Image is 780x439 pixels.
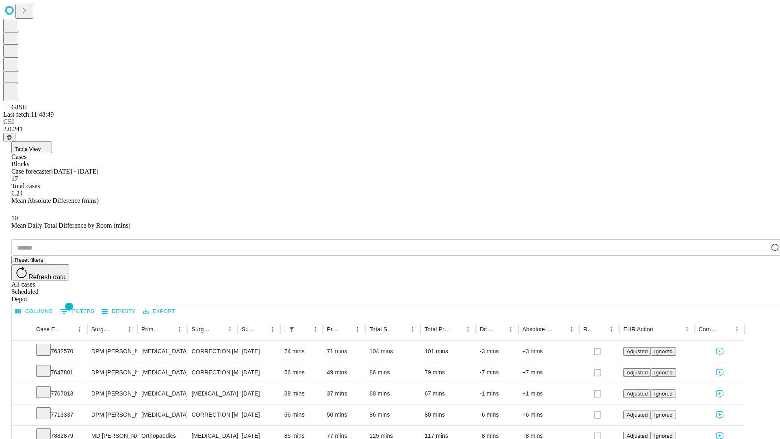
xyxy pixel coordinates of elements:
span: 6.24 [11,190,23,197]
div: 86 mins [369,362,416,383]
div: [DATE] [242,404,276,425]
div: 1 active filter [286,324,297,335]
div: 38 mins [284,383,319,404]
div: [DATE] [242,383,276,404]
div: 104 mins [369,341,416,362]
div: +6 mins [522,404,575,425]
div: 49 mins [327,362,362,383]
button: Ignored [651,411,676,419]
button: Sort [63,324,74,335]
button: Sort [213,324,224,335]
div: 68 mins [369,383,416,404]
button: Select columns [13,305,55,318]
button: Adjusted [623,411,651,419]
button: Sort [494,324,505,335]
span: Adjusted [626,391,648,397]
button: Menu [310,324,321,335]
span: Table View [15,146,41,152]
button: Sort [298,324,310,335]
div: 50 mins [327,404,362,425]
button: Sort [256,324,267,335]
button: @ [3,133,15,141]
span: 10 [11,215,18,222]
button: Menu [681,324,693,335]
button: Table View [11,141,52,153]
div: -1 mins [480,383,514,404]
span: Case forecaster [11,168,51,175]
div: DPM [PERSON_NAME] [PERSON_NAME] [91,362,133,383]
div: 7713337 [36,404,83,425]
button: Sort [720,324,731,335]
div: Scheduled In Room Duration [284,326,285,333]
div: 7632570 [36,341,83,362]
button: Menu [352,324,363,335]
button: Menu [731,324,743,335]
div: -7 mins [480,362,514,383]
div: [MEDICAL_DATA] [141,404,183,425]
span: [DATE] - [DATE] [51,168,98,175]
button: Export [141,305,177,318]
div: DPM [PERSON_NAME] [PERSON_NAME] [91,404,133,425]
button: Menu [566,324,577,335]
div: [DATE] [242,362,276,383]
button: Menu [74,324,85,335]
div: 56 mins [284,404,319,425]
button: Sort [594,324,606,335]
span: Refresh data [28,274,66,280]
div: Total Scheduled Duration [369,326,395,333]
div: 7647801 [36,362,83,383]
button: Ignored [651,389,676,398]
div: -3 mins [480,341,514,362]
button: Show filters [286,324,297,335]
div: 7707013 [36,383,83,404]
div: 101 mins [425,341,472,362]
button: Expand [16,387,28,401]
div: Predicted In Room Duration [327,326,340,333]
div: Total Predicted Duration [425,326,450,333]
div: [MEDICAL_DATA] COMPLETE EXCISION 5TH [MEDICAL_DATA] HEAD [191,383,233,404]
div: Difference [480,326,493,333]
div: -6 mins [480,404,514,425]
span: GJSH [11,104,27,111]
button: Density [100,305,138,318]
div: +7 mins [522,362,575,383]
div: [MEDICAL_DATA] [141,362,183,383]
div: Comments [699,326,719,333]
button: Sort [162,324,174,335]
div: EHR Action [623,326,653,333]
div: 71 mins [327,341,362,362]
div: +3 mins [522,341,575,362]
span: Ignored [654,433,672,439]
div: DPM [PERSON_NAME] [PERSON_NAME] [91,383,133,404]
div: Primary Service [141,326,162,333]
button: Sort [340,324,352,335]
span: 17 [11,175,18,182]
div: 2.0.241 [3,126,777,133]
span: Adjusted [626,412,648,418]
button: Show filters [58,305,97,318]
div: Resolved in EHR [583,326,594,333]
button: Expand [16,345,28,359]
button: Ignored [651,368,676,377]
button: Menu [224,324,236,335]
span: Mean Daily Total Difference by Room (mins) [11,222,130,229]
div: CORRECTION [MEDICAL_DATA], [MEDICAL_DATA] [MEDICAL_DATA] [191,341,233,362]
button: Sort [113,324,124,335]
div: +1 mins [522,383,575,404]
div: 37 mins [327,383,362,404]
button: Adjusted [623,368,651,377]
div: Surgery Date [242,326,255,333]
div: 56 mins [284,362,319,383]
span: Total cases [11,183,40,189]
span: 1 [65,302,73,311]
span: Ignored [654,391,672,397]
button: Sort [654,324,665,335]
div: GEI [3,118,777,126]
button: Menu [267,324,278,335]
div: [MEDICAL_DATA] [141,341,183,362]
span: Mean Absolute Difference (mins) [11,197,99,204]
button: Sort [555,324,566,335]
button: Expand [16,408,28,422]
div: Surgeon Name [91,326,112,333]
div: [MEDICAL_DATA] [141,383,183,404]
